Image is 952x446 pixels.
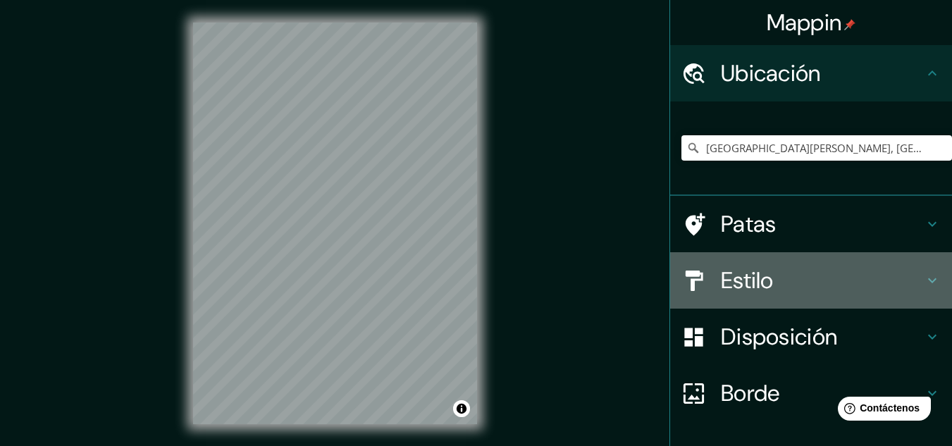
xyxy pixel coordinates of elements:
font: Ubicación [721,58,821,88]
div: Ubicación [670,45,952,101]
div: Patas [670,196,952,252]
font: Disposición [721,322,837,352]
div: Estilo [670,252,952,309]
font: Patas [721,209,777,239]
img: pin-icon.png [844,19,855,30]
div: Borde [670,365,952,421]
font: Estilo [721,266,774,295]
font: Borde [721,378,780,408]
input: Elige tu ciudad o zona [681,135,952,161]
canvas: Mapa [193,23,477,424]
iframe: Lanzador de widgets de ayuda [827,391,936,430]
font: Mappin [767,8,842,37]
button: Activar o desactivar atribución [453,400,470,417]
div: Disposición [670,309,952,365]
